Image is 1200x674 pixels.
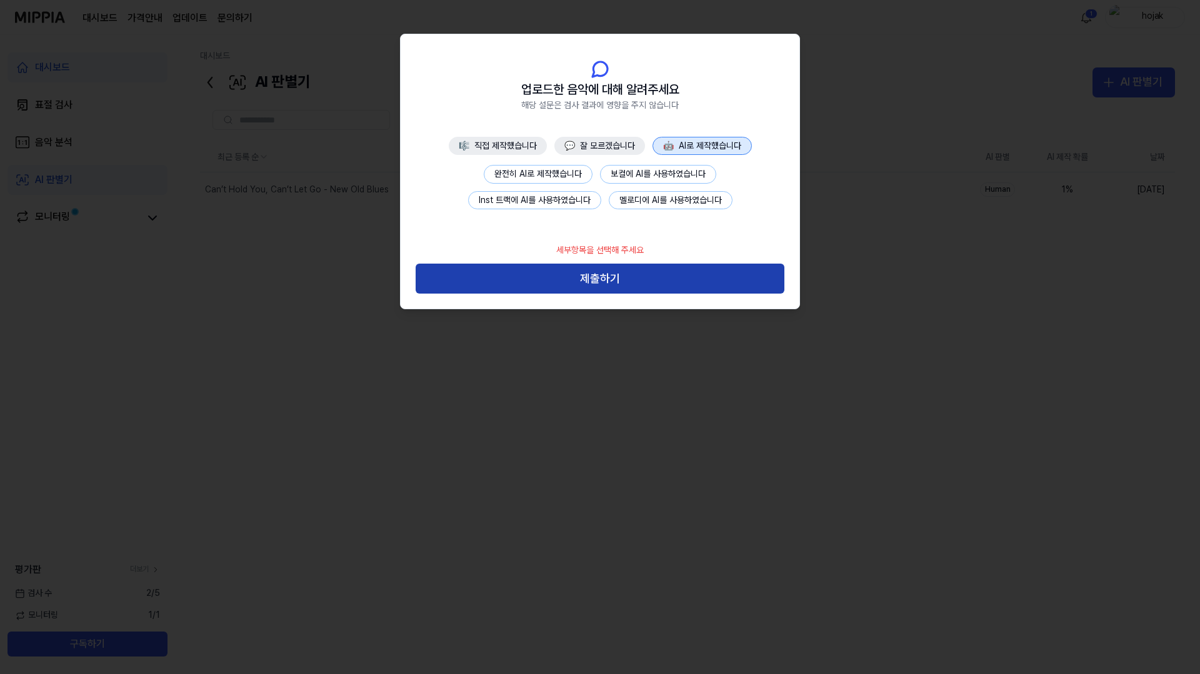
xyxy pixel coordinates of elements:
[600,165,716,184] button: 보컬에 AI를 사용하였습니다
[449,137,547,156] button: 🎼직접 제작했습니다
[554,137,645,156] button: 💬잘 모르겠습니다
[652,137,752,156] button: 🤖AI로 제작했습니다
[416,264,784,294] button: 제출하기
[564,141,575,151] span: 💬
[549,237,651,264] div: 세부항목을 선택해 주세요
[663,141,674,151] span: 🤖
[609,191,732,210] button: 멜로디에 AI를 사용하였습니다
[459,141,469,151] span: 🎼
[468,191,601,210] button: Inst 트랙에 AI를 사용하였습니다
[521,99,679,112] span: 해당 설문은 검사 결과에 영향을 주지 않습니다
[484,165,592,184] button: 완전히 AI로 제작했습니다
[521,79,679,99] span: 업로드한 음악에 대해 알려주세요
